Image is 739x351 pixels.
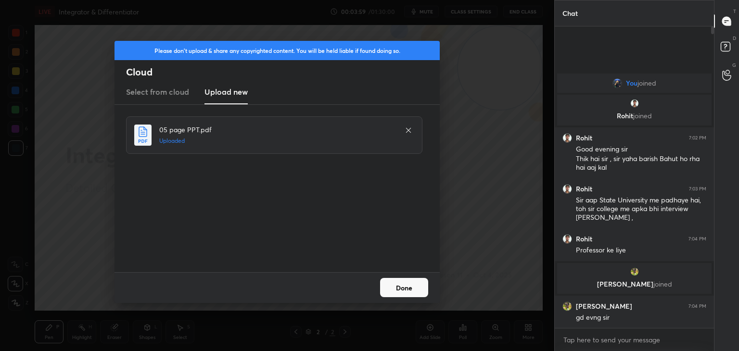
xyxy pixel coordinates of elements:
span: You [626,79,637,87]
p: D [733,35,736,42]
h6: [PERSON_NAME] [576,302,632,311]
div: Professor ke liye [576,246,706,255]
img: 4d25eee297ba45ad9c4fd6406eb4518f.jpg [630,267,639,276]
div: grid [555,72,714,328]
img: 73cc57d8df6f445da7fda533087d7f74.jpg [562,184,572,194]
img: d89acffa0b7b45d28d6908ca2ce42307.jpg [612,78,622,88]
h4: 05 page PPT.pdf [159,125,395,135]
h2: Cloud [126,66,440,78]
div: 7:03 PM [689,186,706,192]
button: Done [380,278,428,297]
div: Good evening sir [576,145,706,154]
h6: Rohit [576,185,592,193]
div: Please don't upload & share any copyrighted content. You will be held liable if found doing so. [115,41,440,60]
p: Chat [555,0,586,26]
p: G [732,62,736,69]
span: joined [637,79,656,87]
span: joined [633,111,652,120]
p: Rohit [563,112,706,120]
h3: Upload new [204,86,248,98]
h5: Uploaded [159,137,395,145]
p: [PERSON_NAME] [563,280,706,288]
img: 4d25eee297ba45ad9c4fd6406eb4518f.jpg [562,301,572,311]
img: 73cc57d8df6f445da7fda533087d7f74.jpg [562,234,572,244]
div: Sir aap State University me padhaye hai, toh sir college me apka bhi interview [PERSON_NAME] , [576,196,706,223]
h6: Rohit [576,134,592,142]
img: 73cc57d8df6f445da7fda533087d7f74.jpg [630,99,639,108]
div: gd evng sir [576,313,706,323]
p: T [733,8,736,15]
div: 7:02 PM [689,135,706,141]
div: 7:04 PM [688,303,706,309]
div: Thik hai sir , sir yaha barish Bahut ho rha hai aaj kal [576,154,706,173]
h6: Rohit [576,235,592,243]
div: 7:04 PM [688,236,706,242]
img: 73cc57d8df6f445da7fda533087d7f74.jpg [562,133,572,143]
span: joined [653,279,672,288]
